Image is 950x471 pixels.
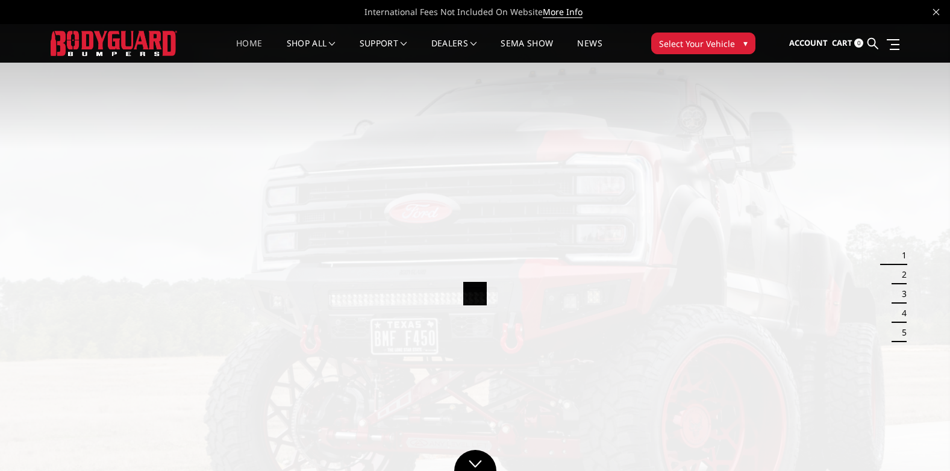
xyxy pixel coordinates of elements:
[651,33,755,54] button: Select Your Vehicle
[743,37,748,49] span: ▾
[659,37,735,50] span: Select Your Vehicle
[895,284,907,304] button: 3 of 5
[854,39,863,48] span: 0
[895,265,907,284] button: 2 of 5
[360,39,407,63] a: Support
[431,39,477,63] a: Dealers
[789,27,828,60] a: Account
[789,37,828,48] span: Account
[236,39,262,63] a: Home
[832,37,852,48] span: Cart
[895,246,907,265] button: 1 of 5
[832,27,863,60] a: Cart 0
[501,39,553,63] a: SEMA Show
[543,6,583,18] a: More Info
[895,304,907,323] button: 4 of 5
[577,39,602,63] a: News
[287,39,336,63] a: shop all
[51,31,177,55] img: BODYGUARD BUMPERS
[895,323,907,342] button: 5 of 5
[454,450,496,471] a: Click to Down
